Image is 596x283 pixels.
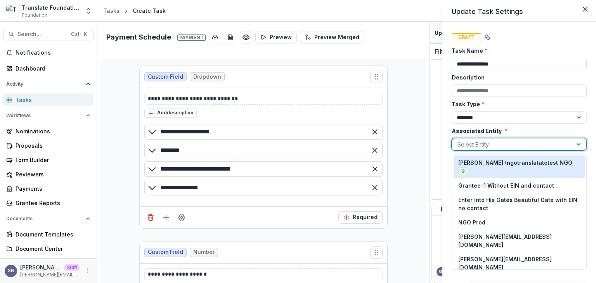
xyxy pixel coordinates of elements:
[458,167,468,175] span: 2
[458,181,554,190] p: Grantee-1 Without EIN and contact
[452,33,481,41] span: Draft
[458,196,580,212] p: Enter Into His Gates Beautiful Gate with EIN no contact
[452,47,582,55] label: Task Name
[458,159,572,167] p: [PERSON_NAME]+ngotranslatatetest NGO
[458,255,580,271] p: [PERSON_NAME][EMAIL_ADDRESS][DOMAIN_NAME]
[452,127,582,135] label: Associated Entity
[481,31,494,43] button: View dependent tasks
[452,73,582,81] label: Description
[458,233,580,249] p: [PERSON_NAME][EMAIL_ADDRESS][DOMAIN_NAME]
[579,3,591,16] button: Close
[458,218,485,226] p: NGO Prod
[452,100,582,108] label: Task Type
